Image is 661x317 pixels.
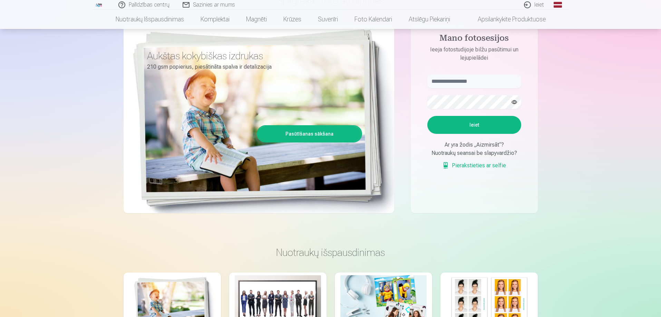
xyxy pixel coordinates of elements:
[107,10,192,29] a: Nuotraukų išspausdinimas
[409,16,450,23] font: Atslēgu piekariņi
[275,10,310,29] a: Krūzes
[458,10,554,29] a: Apsilankykite produktuose
[534,1,544,8] font: Ieiet
[469,122,479,128] font: Ieiet
[258,126,361,141] a: Pasūtīšanas sākšana
[147,63,272,70] font: 210 gsm popierius, piesātināta spalva ir detalizacija
[201,16,230,23] font: Komplektai
[193,1,235,8] font: Sazinies ar mums
[354,16,392,23] font: Foto kalendari
[445,141,504,148] font: Ar yra žodis „Aizmirsāt“?
[478,16,546,23] font: Apsilankykite produktuose
[400,10,458,29] a: Atslēgu piekariņi
[192,10,238,29] a: Komplektai
[346,10,400,29] a: Foto kalendari
[283,16,301,23] font: Krūzes
[129,1,169,8] font: Palīdzības centrų
[318,16,338,23] font: Suvenīri
[310,10,346,29] a: Suvenīri
[276,246,385,258] font: Nuotraukų išspausdinimas
[431,150,517,156] font: Nuotraukų seansai be slapyvardžio?
[95,3,103,7] img: /fa1
[285,131,333,137] font: Pasūtīšanas sākšana
[430,46,518,61] font: Ieeja fotostudijoje bilžu pasūtimui un lejupielādei
[427,116,521,134] button: Ieiet
[238,10,275,29] a: Magnēti
[147,50,263,62] font: Aukštas kokybiškas izdrukas
[439,34,509,43] font: Mano fotosesijos
[442,161,506,170] a: Pierakstieties ar selfie
[116,16,184,23] font: Nuotraukų išspausdinimas
[246,16,267,23] font: Magnēti
[452,162,506,169] font: Pierakstieties ar selfie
